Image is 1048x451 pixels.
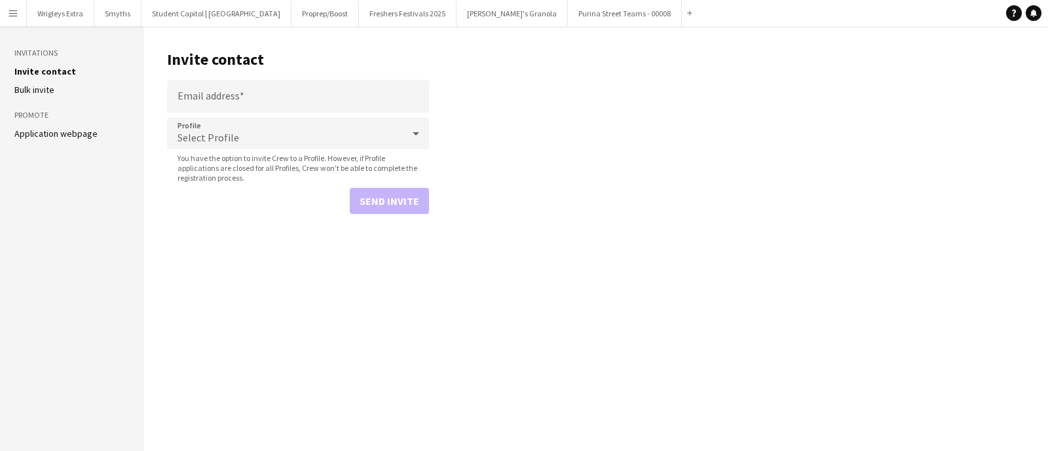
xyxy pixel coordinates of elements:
span: You have the option to invite Crew to a Profile. However, if Profile applications are closed for ... [167,153,429,183]
h3: Invitations [14,47,130,59]
a: Invite contact [14,65,76,77]
button: [PERSON_NAME]'s Granola [457,1,568,26]
button: Freshers Festivals 2025 [359,1,457,26]
button: Student Capitol | [GEOGRAPHIC_DATA] [141,1,291,26]
a: Bulk invite [14,84,54,96]
button: Proprep/Boost [291,1,359,26]
span: Select Profile [178,131,239,144]
h3: Promote [14,109,130,121]
button: Smyths [94,1,141,26]
button: Wrigleys Extra [27,1,94,26]
button: Purina Street Teams - 00008 [568,1,682,26]
a: Application webpage [14,128,98,139]
h1: Invite contact [167,50,429,69]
